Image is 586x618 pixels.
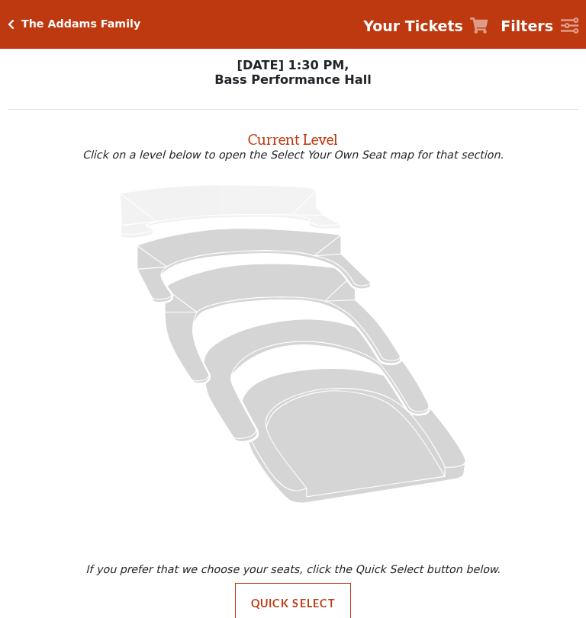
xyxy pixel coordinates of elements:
[8,19,14,30] a: Click here to go back to filters
[21,18,140,30] h5: The Addams Family
[121,185,341,238] path: Upper Gallery - Seats Available: 0
[137,229,371,303] path: Lower Gallery - Seats Available: 211
[363,18,463,34] strong: Your Tickets
[501,15,578,37] a: Filters
[8,149,579,161] p: Click on a level below to open the Select Your Own Seat map for that section.
[501,18,553,34] strong: Filters
[242,368,465,503] path: Orchestra / Parterre Circle - Seats Available: 94
[8,124,579,149] h2: Current Level
[8,58,579,87] p: [DATE] 1:30 PM, Bass Performance Hall
[11,563,575,575] p: If you prefer that we choose your seats, click the Quick Select button below.
[363,15,488,37] a: Your Tickets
